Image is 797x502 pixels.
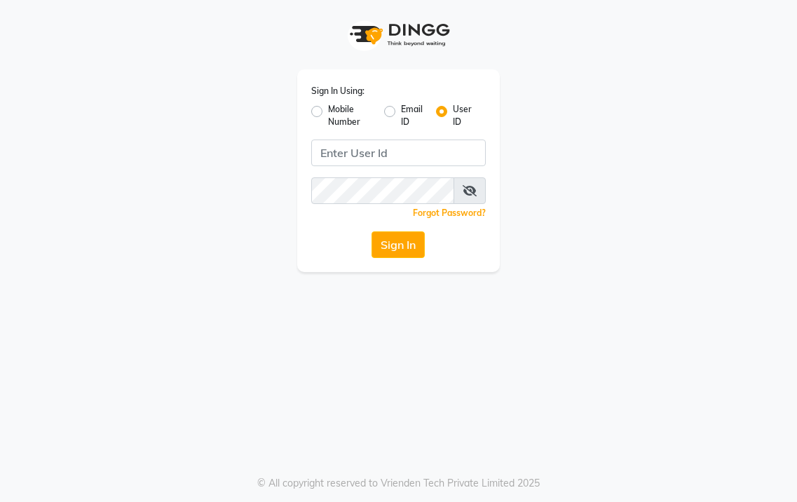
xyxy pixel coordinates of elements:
[342,14,454,55] img: logo1.svg
[372,231,425,258] button: Sign In
[311,140,486,166] input: Username
[453,103,475,128] label: User ID
[328,103,373,128] label: Mobile Number
[401,103,425,128] label: Email ID
[413,208,486,218] a: Forgot Password?
[311,85,365,97] label: Sign In Using:
[311,177,455,204] input: Username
